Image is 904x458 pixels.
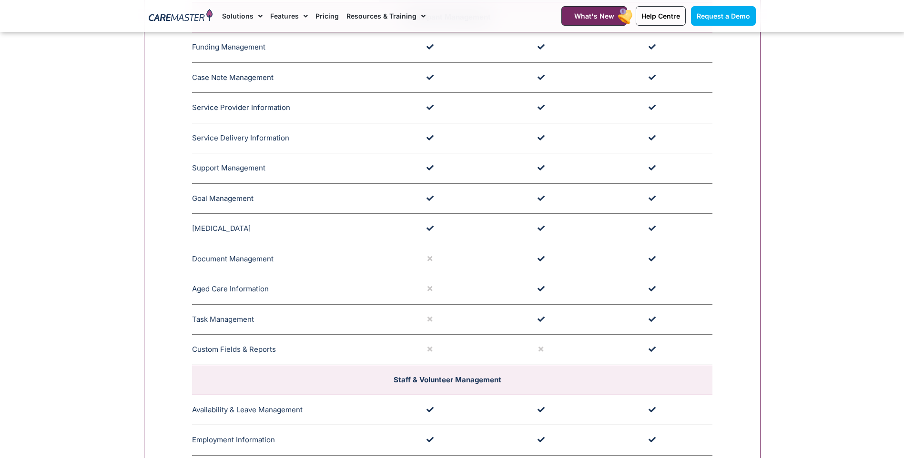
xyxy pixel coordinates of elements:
[192,425,379,456] td: Employment Information
[192,93,379,123] td: Service Provider Information
[149,9,213,23] img: CareMaster Logo
[192,274,379,305] td: Aged Care Information
[192,62,379,93] td: Case Note Management
[192,153,379,184] td: Support Management
[394,375,501,384] span: Staff & Volunteer Management
[697,12,750,20] span: Request a Demo
[192,304,379,335] td: Task Management
[192,32,379,63] td: Funding Management
[192,244,379,274] td: Document Management
[691,6,756,26] a: Request a Demo
[574,12,614,20] span: What's New
[192,123,379,153] td: Service Delivery Information
[192,214,379,244] td: [MEDICAL_DATA]
[641,12,680,20] span: Help Centre
[192,183,379,214] td: Goal Management
[192,335,379,365] td: Custom Fields & Reports
[561,6,627,26] a: What's New
[636,6,686,26] a: Help Centre
[192,395,379,425] td: Availability & Leave Management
